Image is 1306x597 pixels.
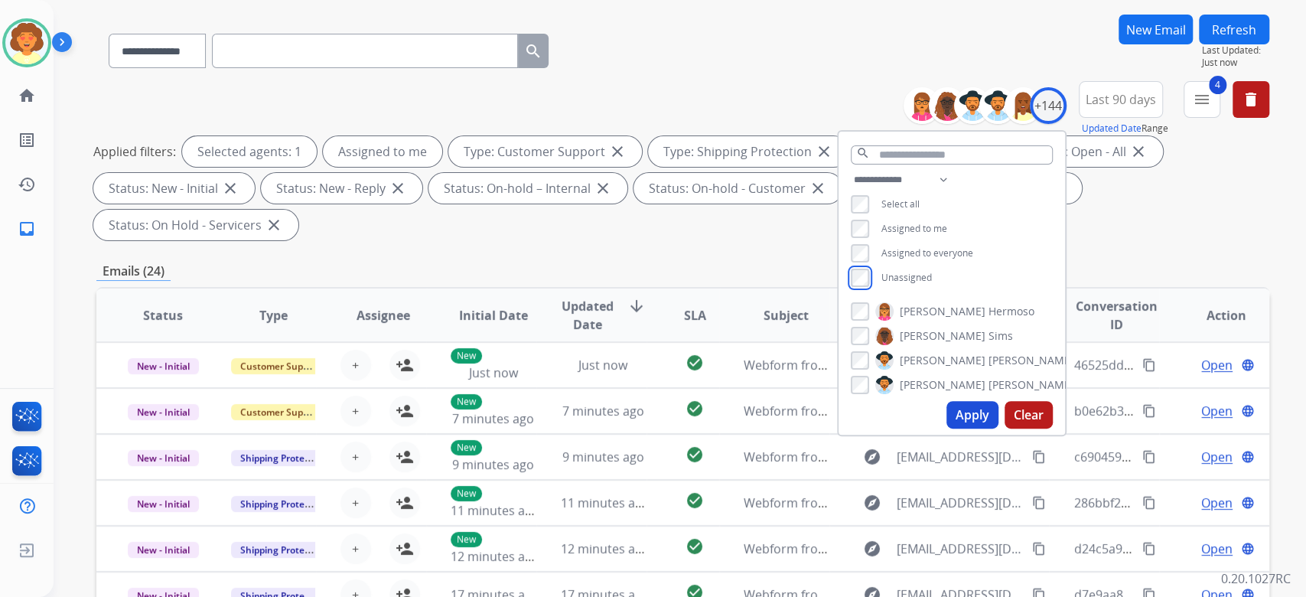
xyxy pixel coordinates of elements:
img: avatar [5,21,48,64]
span: Type [259,306,288,325]
p: New [451,440,482,455]
span: 12 minutes ago [451,548,539,565]
span: New - Initial [128,404,199,420]
mat-icon: explore [863,494,881,512]
span: New - Initial [128,450,199,466]
span: Webform from [EMAIL_ADDRESS][DOMAIN_NAME] on [DATE] [744,403,1090,419]
span: Webform from [EMAIL_ADDRESS][DOMAIN_NAME] on [DATE] [744,449,1090,465]
span: Open [1201,494,1233,512]
span: 12 minutes ago [561,540,650,557]
span: d24c5a98-e30f-418c-a344-c3c10dd3ff29 [1073,540,1300,557]
p: New [451,394,482,409]
span: c690459e-f0ae-42fc-b64e-7724aa54299a [1073,449,1302,465]
button: 4 [1184,81,1220,118]
span: + [352,494,359,512]
span: 46525dd2-aac4-4086-89ac-c2c4fb9efc85 [1073,357,1301,374]
span: Last 90 days [1086,96,1156,103]
mat-icon: history [18,175,36,194]
span: 286bbf2f-2e8c-48c7-9d50-d0f7afdfc8b3 [1073,494,1296,511]
mat-icon: search [856,146,870,160]
mat-icon: content_copy [1142,542,1156,556]
button: + [340,350,371,380]
span: [PERSON_NAME] [900,328,985,344]
div: +144 [1030,87,1067,124]
span: New - Initial [128,358,199,374]
span: Open [1201,356,1233,374]
button: + [340,396,371,426]
span: Just now [1202,57,1269,69]
mat-icon: close [809,179,827,197]
mat-icon: person_add [396,402,414,420]
span: + [352,402,359,420]
mat-icon: home [18,86,36,105]
mat-icon: menu [1193,90,1211,109]
mat-icon: language [1241,358,1255,372]
span: Status [143,306,183,325]
span: Webform from [EMAIL_ADDRESS][DOMAIN_NAME] on [DATE] [744,494,1090,511]
mat-icon: content_copy [1142,450,1156,464]
mat-icon: person_add [396,448,414,466]
span: + [352,448,359,466]
span: 9 minutes ago [452,456,534,473]
span: Assigned to everyone [881,246,973,259]
mat-icon: list_alt [18,131,36,149]
span: [EMAIL_ADDRESS][DOMAIN_NAME] [897,540,1024,558]
div: Type: Shipping Protection [648,136,848,167]
button: Clear [1005,401,1053,429]
p: New [451,532,482,547]
mat-icon: explore [863,540,881,558]
mat-icon: person_add [396,494,414,512]
span: Just now [468,364,517,381]
span: Hermoso [988,304,1034,319]
p: Applied filters: [93,142,176,161]
span: [PERSON_NAME] [900,377,985,393]
button: Updated Date [1082,122,1142,135]
button: + [340,488,371,518]
div: Status: New - Reply [261,173,422,204]
mat-icon: close [608,142,627,161]
span: Sims [988,328,1013,344]
p: New [451,348,482,364]
mat-icon: delete [1242,90,1260,109]
span: 4 [1209,76,1226,94]
span: Unassigned [881,271,932,284]
span: [PERSON_NAME] [900,353,985,368]
span: Assigned to me [881,222,947,235]
button: + [340,442,371,472]
div: Status: Open - All [1013,136,1163,167]
span: Open [1201,448,1233,466]
span: 9 minutes ago [562,449,644,465]
span: Customer Support [231,358,331,374]
mat-icon: content_copy [1142,496,1156,510]
mat-icon: close [594,179,612,197]
mat-icon: check_circle [686,491,704,510]
button: Refresh [1199,15,1269,44]
mat-icon: close [221,179,239,197]
mat-icon: content_copy [1032,496,1046,510]
mat-icon: check_circle [686,445,704,464]
mat-icon: content_copy [1142,404,1156,418]
span: 11 minutes ago [451,502,539,519]
div: Assigned to me [323,136,442,167]
div: Status: On Hold - Servicers [93,210,298,240]
span: Open [1201,540,1233,558]
div: Selected agents: 1 [182,136,317,167]
mat-icon: close [265,216,283,234]
p: 0.20.1027RC [1221,569,1291,588]
span: Open [1201,402,1233,420]
span: [PERSON_NAME] [988,377,1074,393]
button: + [340,533,371,564]
div: Status: On-hold – Internal [428,173,627,204]
span: SLA [683,306,705,325]
mat-icon: person_add [396,540,414,558]
span: Just now [578,357,627,374]
th: Action [1159,289,1269,342]
span: [PERSON_NAME] [988,353,1074,368]
mat-icon: close [815,142,833,161]
button: Apply [946,401,998,429]
span: New - Initial [128,542,199,558]
mat-icon: content_copy [1142,358,1156,372]
mat-icon: language [1241,542,1255,556]
span: Assignee [357,306,410,325]
span: Range [1082,122,1168,135]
